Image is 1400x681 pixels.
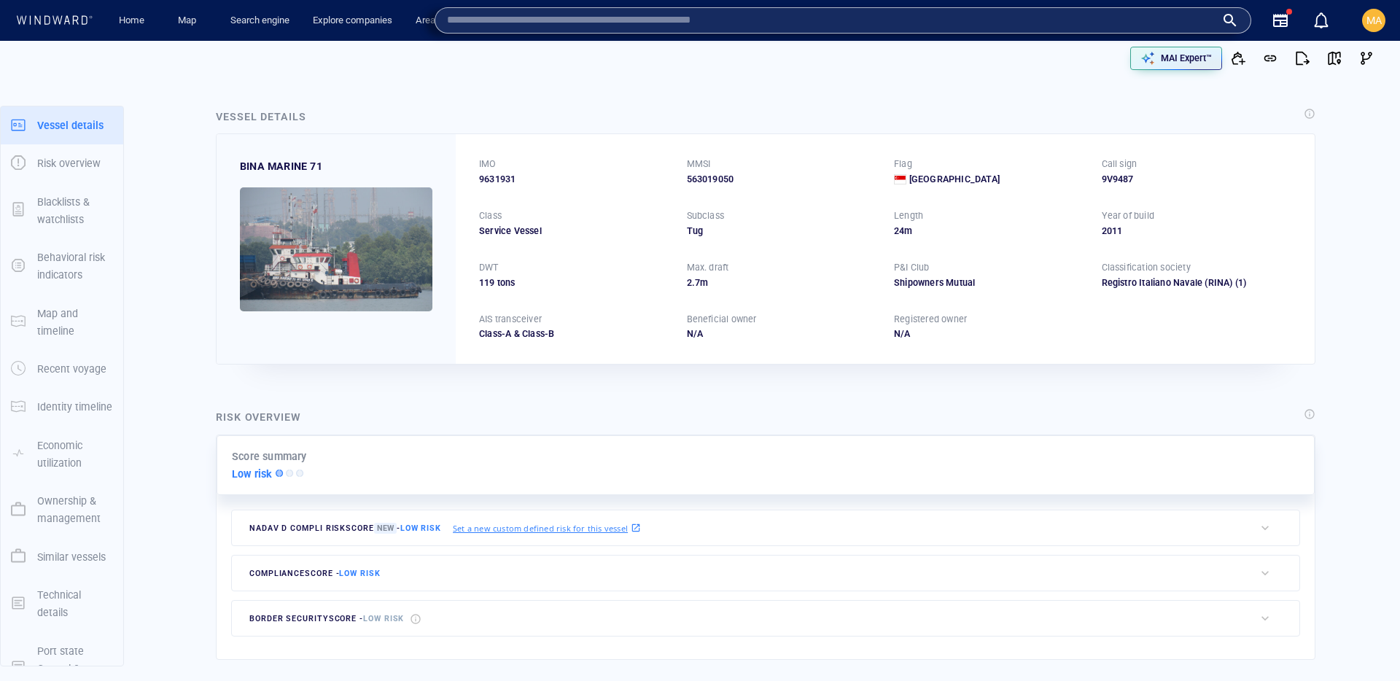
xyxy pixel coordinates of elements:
[410,8,478,34] button: Area analysis
[249,523,441,534] span: Nadav D Compli risk score -
[37,155,101,172] p: Risk overview
[363,614,404,623] span: Low risk
[232,448,307,465] p: Score summary
[1,117,123,131] a: Vessel details
[1,388,123,426] button: Identity timeline
[1,427,123,483] button: Economic utilization
[1,203,123,217] a: Blacklists & watchlists
[1130,47,1222,70] button: MAI Expert™
[172,8,207,34] a: Map
[37,193,113,229] p: Blacklists & watchlists
[894,276,1084,289] div: Shipowners Mutual
[1,106,123,144] button: Vessel details
[479,209,502,222] p: Class
[240,187,432,311] img: 59066f086f525674cf44508f_0
[1,156,123,170] a: Risk overview
[400,524,441,533] span: Low risk
[1,183,123,239] button: Blacklists & watchlists
[1318,42,1350,74] button: View on map
[37,117,104,134] p: Vessel details
[37,398,112,416] p: Identity timeline
[37,437,113,472] p: Economic utilization
[894,328,911,339] span: N/A
[1,482,123,538] button: Ownership & management
[1,446,123,460] a: Economic utilization
[1161,52,1212,65] p: MAI Expert™
[894,313,967,326] p: Registered owner
[1,549,123,563] a: Similar vessels
[479,173,516,186] span: 9631931
[1350,42,1382,74] button: Visual Link Analysis
[479,261,499,274] p: DWT
[687,209,725,222] p: Subclass
[339,569,380,578] span: Low risk
[37,305,113,340] p: Map and timeline
[1102,173,1292,186] div: 9V9487
[511,328,554,339] span: Class-B
[687,277,692,288] span: 2
[453,522,628,534] p: Set a new custom defined risk for this vessel
[1102,261,1191,274] p: Classification society
[1,661,123,674] a: Port state Control & Casualties
[695,277,700,288] span: 7
[216,408,301,426] div: Risk overview
[894,209,923,222] p: Length
[479,313,542,326] p: AIS transceiver
[687,225,877,238] div: Tug
[1,502,123,516] a: Ownership & management
[1102,225,1292,238] div: 2011
[37,548,106,566] p: Similar vessels
[1359,6,1388,35] button: MA
[479,328,511,339] span: Class-A
[687,157,711,171] p: MMSI
[687,173,877,186] div: 563019050
[249,614,404,623] span: border security score -
[700,277,708,288] span: m
[687,313,757,326] p: Beneficial owner
[1,314,123,328] a: Map and timeline
[1222,42,1254,74] button: Add to vessel list
[1102,276,1233,289] div: Registro Italiano Navale (RINA)
[374,523,397,534] span: New
[894,157,912,171] p: Flag
[687,261,729,274] p: Max. draft
[479,276,669,289] div: 119 tons
[225,8,295,34] a: Search engine
[1,538,123,576] button: Similar vessels
[216,108,306,125] div: Vessel details
[453,520,641,536] a: Set a new custom defined risk for this vessel
[894,225,904,236] span: 24
[37,492,113,528] p: Ownership & management
[1,144,123,182] button: Risk overview
[479,225,669,238] div: Service Vessel
[1312,12,1330,29] div: Notification center
[1102,157,1137,171] p: Call sign
[894,261,930,274] p: P&I Club
[909,173,1000,186] span: [GEOGRAPHIC_DATA]
[1,362,123,375] a: Recent voyage
[249,569,381,578] span: compliance score -
[1,576,123,632] button: Technical details
[479,157,497,171] p: IMO
[1102,276,1292,289] div: Registro Italiano Navale (RINA)
[1366,15,1382,26] span: MA
[904,225,912,236] span: m
[1,238,123,295] button: Behavioral risk indicators
[166,8,213,34] button: Map
[240,157,322,175] div: BINA MARINE 71
[1254,42,1286,74] button: Get link
[1,259,123,273] a: Behavioral risk indicators
[37,360,106,378] p: Recent voyage
[108,8,155,34] button: Home
[1233,276,1291,289] span: (1)
[1,295,123,351] button: Map and timeline
[1102,209,1155,222] p: Year of build
[1,350,123,388] button: Recent voyage
[687,328,704,339] span: N/A
[37,586,113,622] p: Technical details
[113,8,150,34] a: Home
[307,8,398,34] a: Explore companies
